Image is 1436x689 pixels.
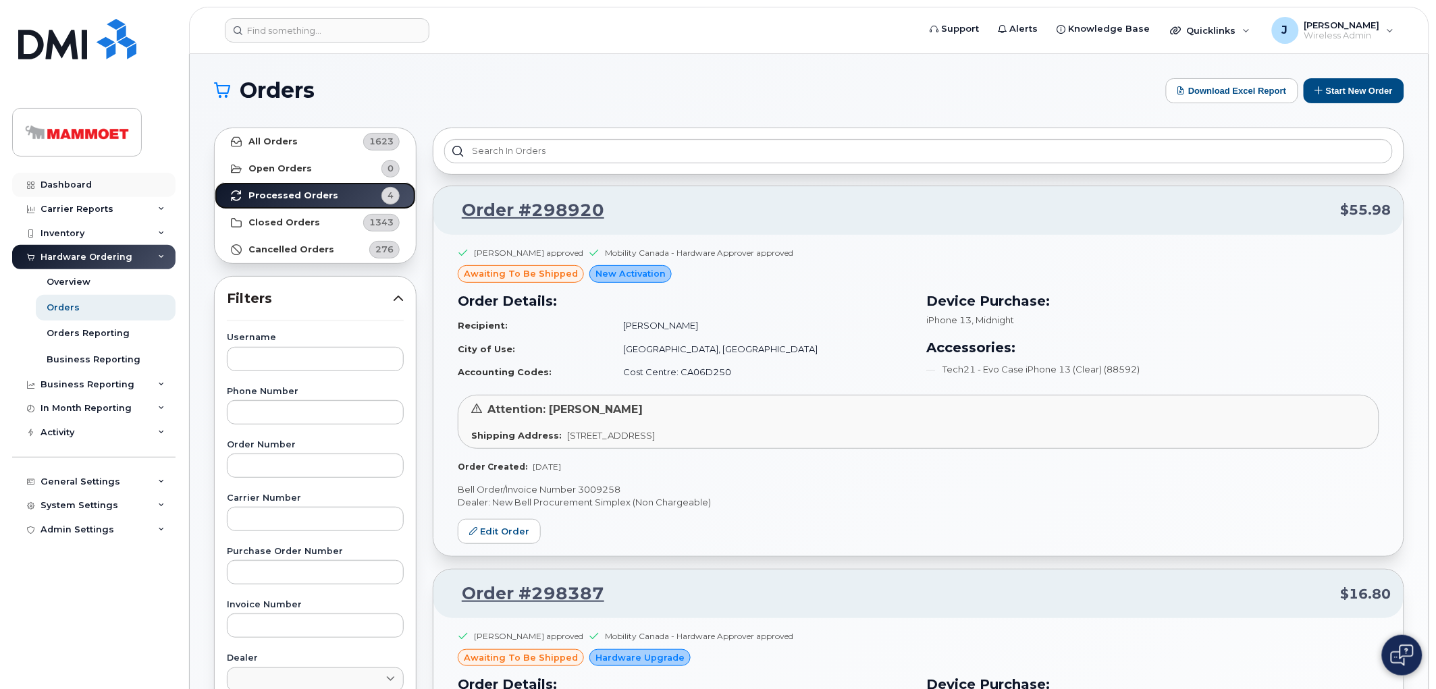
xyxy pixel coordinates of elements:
a: Processed Orders4 [215,182,416,209]
div: [PERSON_NAME] approved [474,247,583,258]
a: Order #298387 [446,582,604,606]
span: iPhone 13 [927,314,972,325]
label: Invoice Number [227,601,404,609]
strong: All Orders [248,136,298,147]
td: [GEOGRAPHIC_DATA], [GEOGRAPHIC_DATA] [611,337,910,361]
span: 4 [388,189,394,202]
span: 0 [388,162,394,175]
li: Tech21 - Evo Case iPhone 13 (Clear) (88592) [927,363,1380,376]
input: Search in orders [444,139,1393,163]
span: awaiting to be shipped [464,267,578,280]
div: Mobility Canada - Hardware Approver approved [605,630,793,642]
span: Attention: [PERSON_NAME] [487,403,643,416]
a: Closed Orders1343 [215,209,416,236]
strong: Recipient: [458,320,508,331]
h3: Order Details: [458,291,911,311]
a: Open Orders0 [215,155,416,182]
strong: Shipping Address: [471,430,562,441]
span: New Activation [595,267,666,280]
label: Purchase Order Number [227,547,404,556]
span: 1343 [369,216,394,229]
span: Orders [240,80,315,101]
span: $55.98 [1341,200,1391,220]
label: Phone Number [227,387,404,396]
div: [PERSON_NAME] approved [474,630,583,642]
strong: Open Orders [248,163,312,174]
label: Dealer [227,654,404,663]
strong: Order Created: [458,462,527,472]
label: Order Number [227,441,404,449]
p: Dealer: New Bell Procurement Simplex (Non Chargeable) [458,496,1379,509]
a: All Orders1623 [215,128,416,155]
span: [DATE] [533,462,561,472]
span: 276 [375,243,394,256]
strong: Closed Orders [248,217,320,228]
strong: Processed Orders [248,190,338,201]
span: $16.80 [1341,584,1391,604]
p: Bell Order/Invoice Number 3009258 [458,483,1379,496]
td: [PERSON_NAME] [611,314,910,337]
td: Cost Centre: CA06D250 [611,360,910,384]
a: Edit Order [458,519,541,544]
span: Hardware Upgrade [595,651,685,664]
h3: Device Purchase: [927,291,1380,311]
img: Open chat [1391,644,1414,666]
button: Download Excel Report [1166,78,1298,103]
a: Cancelled Orders276 [215,236,416,263]
button: Start New Order [1304,78,1404,103]
h3: Accessories: [927,337,1380,358]
strong: Cancelled Orders [248,244,334,255]
strong: City of Use: [458,343,515,354]
span: awaiting to be shipped [464,651,578,664]
span: [STREET_ADDRESS] [567,430,655,441]
label: Carrier Number [227,494,404,503]
span: Filters [227,289,393,308]
label: Username [227,333,404,342]
span: 1623 [369,135,394,148]
a: Order #298920 [446,198,604,223]
div: Mobility Canada - Hardware Approver approved [605,247,793,258]
strong: Accounting Codes: [458,366,552,377]
span: , Midnight [972,314,1015,325]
